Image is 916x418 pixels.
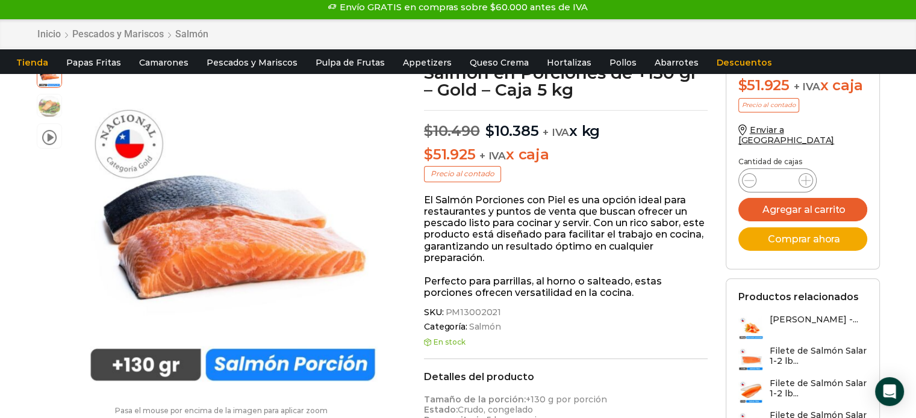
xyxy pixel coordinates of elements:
[424,64,708,98] h1: Salmón en Porciones de +130 gr – Gold – Caja 5 kg
[37,28,61,40] a: Inicio
[738,124,835,146] a: Enviar a [GEOGRAPHIC_DATA]
[37,28,209,40] nav: Breadcrumb
[424,122,479,140] bdi: 10.490
[738,98,799,112] p: Precio al contado
[60,51,127,74] a: Papas Fritas
[37,407,407,415] p: Pasa el mouse por encima de la imagen para aplicar zoom
[72,28,164,40] a: Pescados y Mariscos
[424,146,433,163] span: $
[443,307,501,318] span: PM13002021
[424,404,458,415] strong: Estado:
[424,146,708,164] p: x caja
[424,322,708,332] span: Categoría:
[424,194,708,263] p: El Salmón Porciones con Piel es una opción ideal para restaurantes y puntos de venta que buscan o...
[738,346,867,372] a: Filete de Salmón Salar 1-2 lb...
[738,198,867,221] button: Agregar al carrito
[485,122,494,140] span: $
[770,378,867,399] h3: Filete de Salmón Salar 1-2 lb...
[711,51,778,74] a: Descuentos
[738,291,859,303] h2: Productos relacionados
[541,51,597,74] a: Hortalizas
[37,94,61,118] span: plato-salmon
[424,394,526,405] strong: Tamaño de la porción:
[175,28,209,40] a: Salmón
[485,122,538,140] bdi: 10.385
[37,63,61,87] span: salmon porcion +130
[770,315,858,325] h3: [PERSON_NAME] -...
[424,110,708,140] p: x kg
[464,51,535,74] a: Queso Crema
[467,322,501,332] a: Salmón
[424,307,708,318] span: SKU:
[479,150,506,162] span: + IVA
[738,77,867,94] div: x caja
[738,227,867,251] button: Comprar ahora
[766,172,789,189] input: Product quantity
[738,76,790,94] bdi: 51.925
[10,51,54,74] a: Tienda
[738,76,747,94] span: $
[424,146,475,163] bdi: 51.925
[875,377,904,406] div: Open Intercom Messenger
[738,158,867,166] p: Cantidad de cajas
[649,51,705,74] a: Abarrotes
[738,378,867,404] a: Filete de Salmón Salar 1-2 lb...
[543,126,569,138] span: + IVA
[794,81,820,93] span: + IVA
[397,51,458,74] a: Appetizers
[738,315,858,340] a: [PERSON_NAME] -...
[424,275,708,298] p: Perfecto para parrillas, al horno o salteado, estas porciones ofrecen versatilidad en la cocina.
[424,166,501,182] p: Precio al contado
[424,122,433,140] span: $
[310,51,391,74] a: Pulpa de Frutas
[424,338,708,346] p: En stock
[770,346,867,366] h3: Filete de Salmón Salar 1-2 lb...
[424,371,708,383] h2: Detalles del producto
[133,51,195,74] a: Camarones
[603,51,643,74] a: Pollos
[201,51,304,74] a: Pescados y Mariscos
